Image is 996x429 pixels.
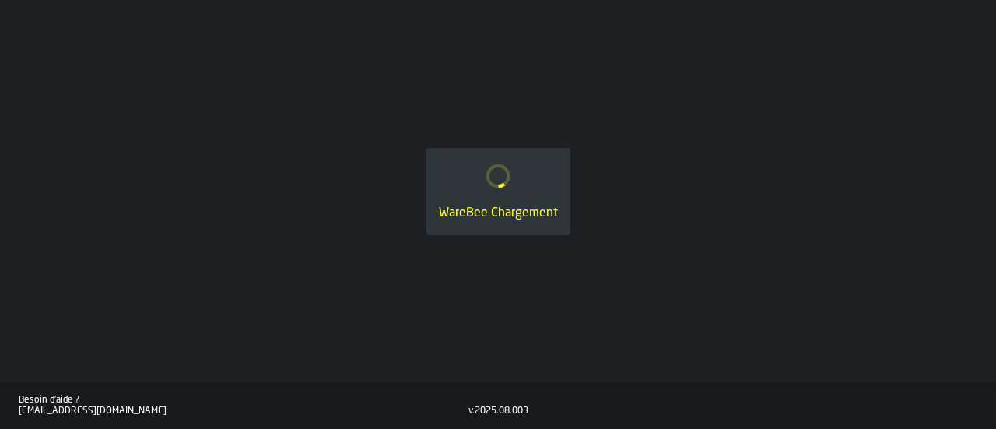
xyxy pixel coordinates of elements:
[475,406,528,417] div: 2025.08.003
[19,395,468,406] div: Besoin d'aide ?
[19,395,468,417] a: Besoin d'aide ?[EMAIL_ADDRESS][DOMAIN_NAME]
[19,406,468,417] div: [EMAIL_ADDRESS][DOMAIN_NAME]
[468,406,475,417] div: v.
[439,204,558,223] div: WareBee Chargement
